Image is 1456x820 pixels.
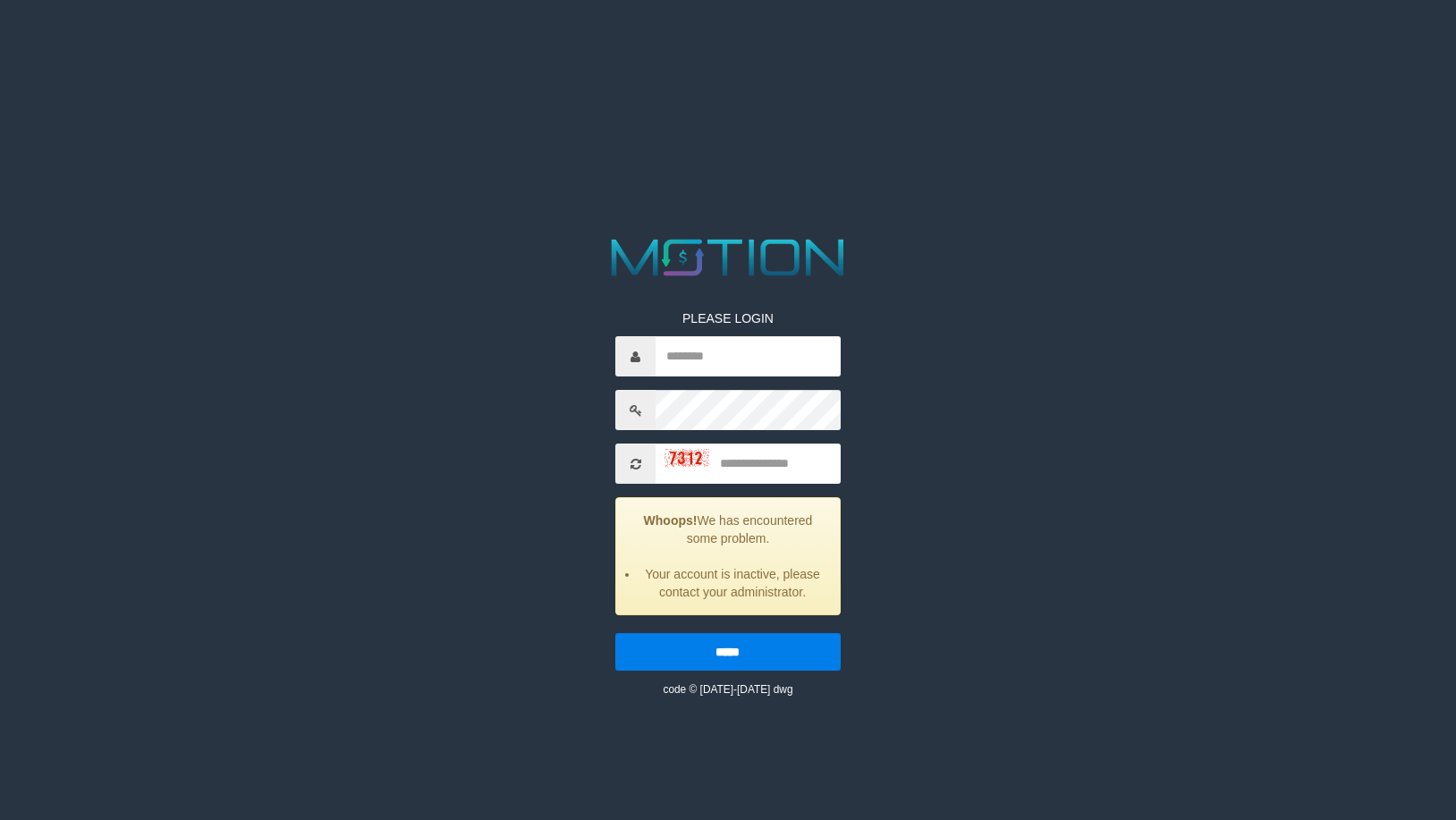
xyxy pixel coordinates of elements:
strong: Whoops! [644,513,698,528]
div: We has encountered some problem. [615,497,840,615]
p: PLEASE LOGIN [615,309,840,327]
img: captcha [665,450,709,468]
img: MOTION_logo.png [601,232,856,283]
small: code © [DATE]-[DATE] dwg [663,683,792,696]
li: Your account is inactive, please contact your administrator. [639,565,825,601]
